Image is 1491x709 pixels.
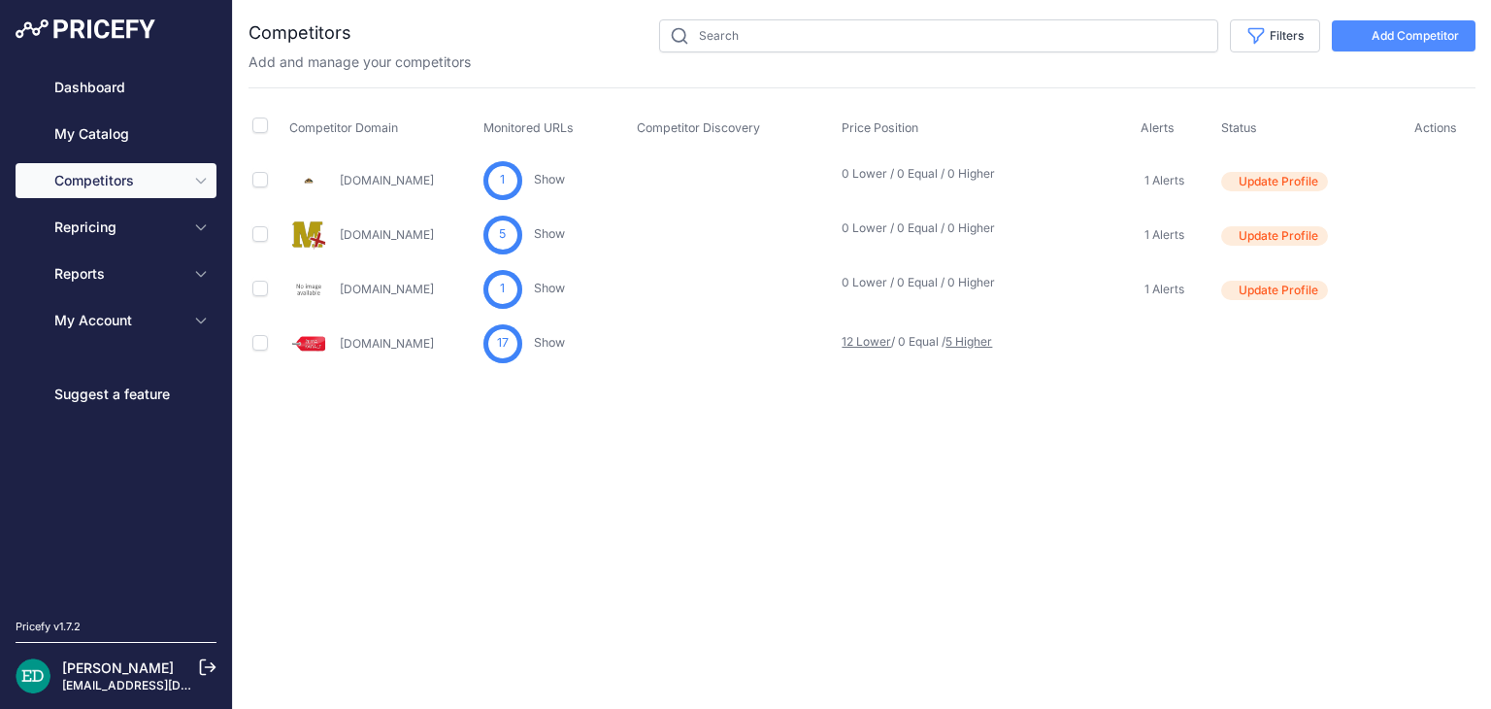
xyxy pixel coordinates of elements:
[62,659,174,676] a: [PERSON_NAME]
[16,210,216,245] button: Repricing
[842,220,966,236] p: 0 Lower / 0 Equal / 0 Higher
[1239,228,1318,244] span: Update Profile
[1141,225,1184,245] a: 1 Alerts
[1221,223,1393,246] a: Update Profile
[842,120,918,135] span: Price Position
[534,335,565,350] a: Show
[16,256,216,291] button: Reports
[534,226,565,241] a: Show
[1141,171,1184,190] a: 1 Alerts
[500,280,505,298] span: 1
[54,311,182,330] span: My Account
[945,334,992,349] a: 5 Higher
[248,52,471,72] p: Add and manage your competitors
[340,336,434,351] a: [DOMAIN_NAME]
[534,172,565,186] a: Show
[16,70,216,105] a: Dashboard
[340,282,434,296] a: [DOMAIN_NAME]
[1144,227,1184,243] span: 1 Alerts
[1332,20,1475,51] button: Add Competitor
[842,275,966,290] p: 0 Lower / 0 Equal / 0 Higher
[340,227,434,242] a: [DOMAIN_NAME]
[483,120,574,135] span: Monitored URLs
[340,173,434,187] a: [DOMAIN_NAME]
[1141,120,1175,135] span: Alerts
[16,619,81,635] div: Pricefy v1.7.2
[500,171,505,189] span: 1
[1144,173,1184,188] span: 1 Alerts
[16,303,216,338] button: My Account
[842,334,966,350] p: / 0 Equal /
[1221,169,1393,191] a: Update Profile
[54,264,182,284] span: Reports
[16,377,216,412] a: Suggest a feature
[637,120,760,135] span: Competitor Discovery
[1239,283,1318,298] span: Update Profile
[1239,174,1318,189] span: Update Profile
[16,70,216,595] nav: Sidebar
[62,678,265,692] a: [EMAIL_ADDRESS][DOMAIN_NAME]
[497,334,509,353] span: 17
[54,171,182,190] span: Competitors
[16,163,216,198] button: Competitors
[534,281,565,295] a: Show
[1221,120,1257,135] span: Status
[842,166,966,182] p: 0 Lower / 0 Equal / 0 Higher
[499,225,506,244] span: 5
[1221,278,1393,300] a: Update Profile
[16,19,155,39] img: Pricefy Logo
[1414,120,1457,135] span: Actions
[289,120,398,135] span: Competitor Domain
[16,117,216,152] a: My Catalog
[54,218,182,237] span: Repricing
[1144,282,1184,297] span: 1 Alerts
[842,334,891,349] a: 12 Lower
[1230,19,1320,52] button: Filters
[1141,280,1184,299] a: 1 Alerts
[659,19,1218,52] input: Search
[248,19,351,47] h2: Competitors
